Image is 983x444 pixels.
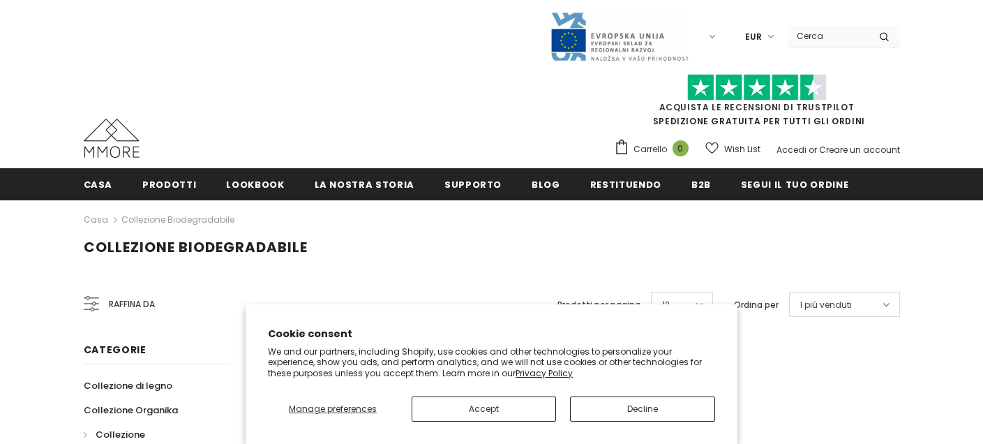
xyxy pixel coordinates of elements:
a: supporto [444,168,502,200]
input: Search Site [788,26,869,46]
button: Manage preferences [268,397,398,422]
a: Privacy Policy [516,367,573,379]
span: Prodotti [142,178,196,191]
a: Collezione di legno [84,373,172,398]
span: Blog [532,178,560,191]
img: Fidati di Pilot Stars [687,74,827,101]
label: Prodotti per pagina [557,298,640,312]
a: Blog [532,168,560,200]
span: or [809,144,817,156]
span: Wish List [724,142,760,156]
span: Segui il tuo ordine [741,178,848,191]
span: supporto [444,178,502,191]
img: Javni Razpis [550,11,689,62]
label: Ordina per [734,298,779,312]
button: Accept [412,397,556,422]
a: Wish List [705,137,760,161]
a: Javni Razpis [550,30,689,42]
span: B2B [691,178,711,191]
span: Collezione Organika [84,404,178,417]
span: Restituendo [590,178,661,191]
a: Lookbook [226,168,284,200]
a: Accedi [776,144,806,156]
button: Decline [570,397,714,422]
span: Categorie [84,343,147,357]
span: I più venduti [800,298,852,312]
h2: Cookie consent [268,327,715,341]
a: Restituendo [590,168,661,200]
a: Collezione biodegradabile [121,214,234,225]
a: Acquista le recensioni di TrustPilot [659,101,855,113]
a: Casa [84,168,113,200]
a: Segui il tuo ordine [741,168,848,200]
span: 12 [662,298,670,312]
p: We and our partners, including Shopify, use cookies and other technologies to personalize your ex... [268,346,715,379]
span: Collezione biodegradabile [84,237,308,257]
span: SPEDIZIONE GRATUITA PER TUTTI GLI ORDINI [614,80,900,127]
a: B2B [691,168,711,200]
span: 0 [673,140,689,156]
span: La nostra storia [315,178,414,191]
a: Prodotti [142,168,196,200]
span: Raffina da [109,297,155,312]
a: Collezione Organika [84,398,178,422]
span: Lookbook [226,178,284,191]
img: Casi MMORE [84,119,140,158]
span: Manage preferences [289,403,377,415]
a: La nostra storia [315,168,414,200]
span: Casa [84,178,113,191]
span: Carrello [633,142,667,156]
span: EUR [745,30,762,44]
a: Creare un account [819,144,900,156]
span: Collezione di legno [84,379,172,392]
a: Carrello 0 [614,139,696,160]
a: Casa [84,212,108,228]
